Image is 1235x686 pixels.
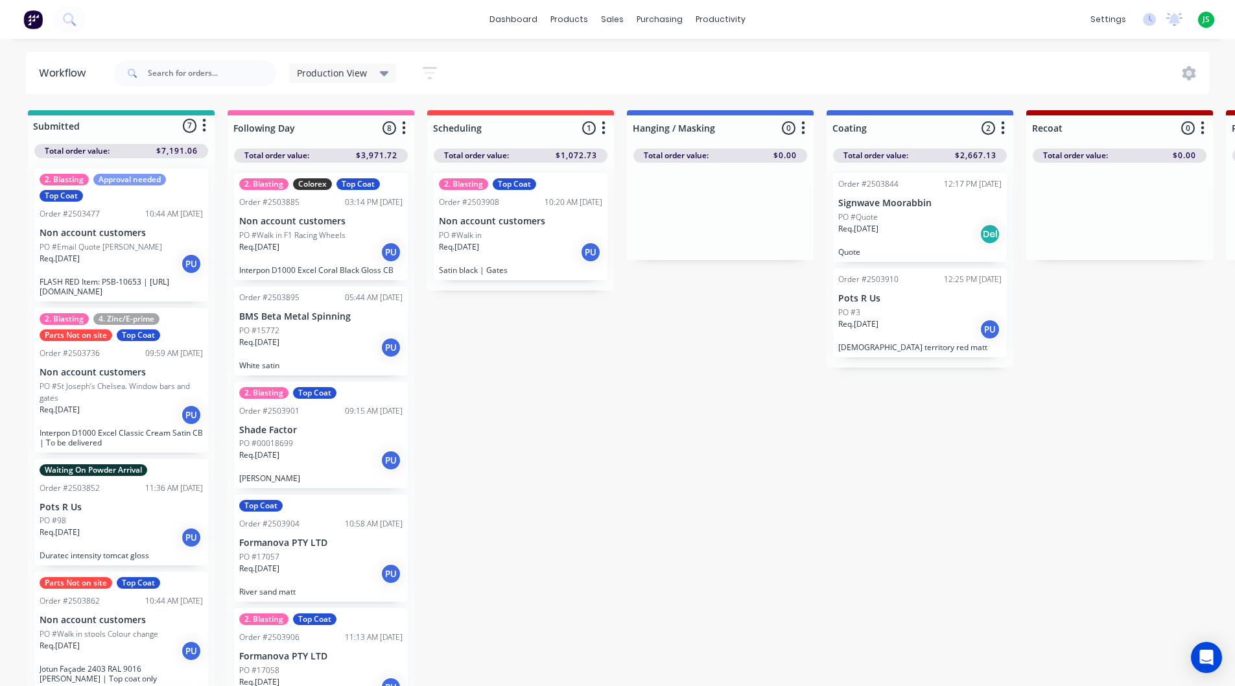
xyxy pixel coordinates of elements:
div: Waiting On Powder Arrival [40,464,147,476]
p: PO #00018699 [239,438,293,449]
p: Req. [DATE] [40,640,80,652]
div: 03:14 PM [DATE] [345,196,403,208]
span: $0.00 [1173,150,1196,161]
p: Jotun Façade 2403 RAL 9016 [PERSON_NAME] | Top coat only [40,664,203,683]
div: PU [181,641,202,661]
p: Interpon D1000 Excel Classic Cream Satin CB | To be delivered [40,428,203,447]
div: Order #2503736 [40,348,100,359]
div: 2. Blasting [239,178,288,190]
span: Total order value: [244,150,309,161]
div: Order #2503844 [838,178,899,190]
div: Order #2503908 [439,196,499,208]
div: purchasing [630,10,689,29]
div: 10:44 AM [DATE] [145,595,203,607]
div: 10:58 AM [DATE] [345,518,403,530]
div: Waiting On Powder ArrivalOrder #250385211:36 AM [DATE]Pots R UsPO #98Req.[DATE]PUDuratec intensit... [34,459,208,566]
div: 2. Blasting4. Zinc/E-primeParts Not on siteTop CoatOrder #250373609:59 AM [DATE]Non account custo... [34,308,208,453]
p: Non account customers [439,216,602,227]
p: Req. [DATE] [239,449,279,461]
p: Non account customers [40,228,203,239]
p: [DEMOGRAPHIC_DATA] territory red matt [838,342,1002,352]
div: Parts Not on site [40,577,112,589]
div: Open Intercom Messenger [1191,642,1222,673]
div: Order #2503885 [239,196,300,208]
p: Non account customers [40,615,203,626]
div: Order #2503852 [40,482,100,494]
p: Non account customers [239,216,403,227]
div: Top Coat [40,190,83,202]
p: Req. [DATE] [239,337,279,348]
div: Top Coat [293,613,336,625]
div: 10:20 AM [DATE] [545,196,602,208]
span: $1,072.73 [556,150,597,161]
div: Top Coat [239,500,283,512]
div: products [544,10,594,29]
p: Shade Factor [239,425,403,436]
div: PU [181,254,202,274]
div: 2. BlastingApproval neededTop CoatOrder #250347710:44 AM [DATE]Non account customersPO #Email Quo... [34,169,208,302]
div: 2. BlastingTop CoatOrder #250390109:15 AM [DATE]Shade FactorPO #00018699Req.[DATE]PU[PERSON_NAME] [234,382,408,489]
div: 11:13 AM [DATE] [345,632,403,643]
div: productivity [689,10,752,29]
div: 2. Blasting [439,178,488,190]
p: [PERSON_NAME] [239,473,403,483]
input: Search for orders... [148,60,276,86]
p: PO #98 [40,515,66,526]
div: Top CoatOrder #250390410:58 AM [DATE]Formanova PTY LTDPO #17057Req.[DATE]PURiver sand matt [234,495,408,602]
div: PU [580,242,601,263]
div: PU [980,319,1000,340]
div: Top Coat [117,329,160,341]
span: Total order value: [843,150,908,161]
p: River sand matt [239,587,403,597]
p: White satin [239,361,403,370]
p: Req. [DATE] [439,241,479,253]
p: PO #Walk in stools Colour change [40,628,158,640]
div: PU [181,405,202,425]
div: 12:25 PM [DATE] [944,274,1002,285]
div: PU [181,527,202,548]
p: Pots R Us [40,502,203,513]
p: Interpon D1000 Excel Coral Black Gloss CB [239,265,403,275]
div: Approval needed [93,174,166,185]
div: Workflow [39,65,92,81]
div: Top Coat [336,178,380,190]
div: Order #2503862 [40,595,100,607]
span: JS [1203,14,1210,25]
p: Req. [DATE] [838,318,878,330]
p: PO #Email Quote [PERSON_NAME] [40,241,162,253]
p: PO #3 [838,307,860,318]
div: 2. Blasting [239,387,288,399]
p: PO #17057 [239,551,279,563]
div: Order #2503910 [838,274,899,285]
div: PU [381,242,401,263]
p: PO #St Joseph’s Chelsea. Window bars and gates [40,381,203,404]
img: Factory [23,10,43,29]
span: Production View [297,66,367,80]
div: Top Coat [117,577,160,589]
div: Top Coat [293,387,336,399]
div: Order #2503906 [239,632,300,643]
div: 10:44 AM [DATE] [145,208,203,220]
p: Req. [DATE] [40,253,80,265]
div: PU [381,337,401,358]
span: $0.00 [773,150,797,161]
div: Top Coat [493,178,536,190]
span: $3,971.72 [356,150,397,161]
p: Signwave Moorabbin [838,198,1002,209]
div: Order #2503895 [239,292,300,303]
div: 2. Blasting [40,313,89,325]
p: Non account customers [40,367,203,378]
p: PO #Walk in [439,230,482,241]
p: PO #15772 [239,325,279,337]
p: FLASH RED Item: PSB-10653 | [URL][DOMAIN_NAME] [40,277,203,296]
div: 05:44 AM [DATE] [345,292,403,303]
a: dashboard [483,10,544,29]
div: 09:15 AM [DATE] [345,405,403,417]
div: 09:59 AM [DATE] [145,348,203,359]
div: settings [1084,10,1133,29]
div: Order #2503904 [239,518,300,530]
div: Order #250384412:17 PM [DATE]Signwave MoorabbinPO #QuoteReq.[DATE]DelQuote [833,173,1007,262]
p: PO #Quote [838,211,878,223]
div: Del [980,224,1000,244]
p: Quote [838,247,1002,257]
